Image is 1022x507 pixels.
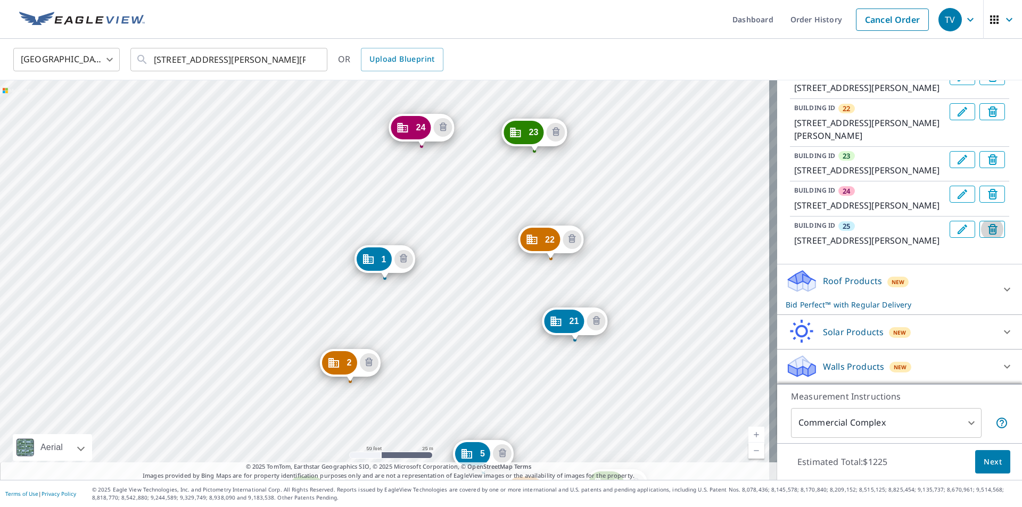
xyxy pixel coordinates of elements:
[529,128,538,136] span: 23
[5,490,38,497] a: Terms of Use
[843,104,850,113] span: 22
[786,269,1013,310] div: Roof ProductsNewBid Perfect™ with Regular Delivery
[547,123,565,142] button: Delete building 23
[794,151,835,160] p: BUILDING ID
[42,490,76,497] a: Privacy Policy
[894,363,907,371] span: New
[338,48,443,71] div: OR
[794,234,945,247] p: [STREET_ADDRESS][PERSON_NAME]
[434,118,452,137] button: Delete building 24
[514,462,532,470] a: Terms
[542,307,607,340] div: Dropped pin, building 21, Commercial property, 2345 Lake Debra Dr Orlando, FL 32835
[467,462,512,470] a: OpenStreetMap
[794,103,835,112] p: BUILDING ID
[493,444,512,463] button: Delete building 5
[381,255,386,263] span: 1
[856,9,929,31] a: Cancel Order
[843,221,850,231] span: 25
[545,236,555,244] span: 22
[794,164,945,177] p: [STREET_ADDRESS][PERSON_NAME]
[950,186,975,203] button: Edit building 24
[319,349,380,382] div: Dropped pin, building 2, Commercial property, 2349 Lake Debra Dr Orlando, FL 32835
[791,390,1008,403] p: Measurement Instructions
[748,443,764,459] a: Current Level 19, Zoom Out
[13,434,92,461] div: Aerial
[37,434,66,461] div: Aerial
[416,123,425,131] span: 24
[748,427,764,443] a: Current Level 19, Zoom In
[823,326,884,338] p: Solar Products
[979,103,1005,120] button: Delete building 22
[975,450,1010,474] button: Next
[843,151,850,161] span: 23
[791,408,982,438] div: Commercial Complex
[389,114,454,147] div: Dropped pin, building 24, Commercial property, 2325 Lake Debra Dr Orlando, FL 32835
[893,328,906,337] span: New
[569,317,579,325] span: 21
[823,360,884,373] p: Walls Products
[246,462,532,471] span: © 2025 TomTom, Earthstar Geographics SIO, © 2025 Microsoft Corporation, ©
[794,117,945,142] p: [STREET_ADDRESS][PERSON_NAME][PERSON_NAME]
[794,81,945,94] p: [STREET_ADDRESS][PERSON_NAME]
[518,226,583,259] div: Dropped pin, building 22, Commercial property, 2341 Lake Debra Dr Orlando, FL 32835
[354,245,415,278] div: Dropped pin, building 1, Commercial property, 2337 Lake Debra Dr Orlando, FL 32835
[347,359,351,367] span: 2
[979,186,1005,203] button: Delete building 24
[794,199,945,212] p: [STREET_ADDRESS][PERSON_NAME]
[950,151,975,168] button: Edit building 23
[360,353,378,372] button: Delete building 2
[501,119,567,152] div: Dropped pin, building 23, Commercial property, 2329 Lake Debra Dr Orlando, FL 32835
[984,455,1002,469] span: Next
[950,221,975,238] button: Edit building 25
[794,221,835,230] p: BUILDING ID
[938,8,962,31] div: TV
[892,278,905,286] span: New
[979,151,1005,168] button: Delete building 23
[5,491,76,497] p: |
[154,45,306,74] input: Search by address or latitude-longitude
[369,53,434,66] span: Upload Blueprint
[453,440,514,473] div: Dropped pin, building 5, Commercial property, 2353 Lake Debra Dr Orlando, FL 32835
[786,354,1013,379] div: Walls ProductsNew
[995,417,1008,429] span: Each building may require a separate measurement report; if so, your account will be billed per r...
[823,275,882,287] p: Roof Products
[979,221,1005,238] button: Delete building 25
[843,186,850,196] span: 24
[480,450,485,458] span: 5
[563,230,581,249] button: Delete building 22
[361,48,443,71] a: Upload Blueprint
[950,103,975,120] button: Edit building 22
[786,319,1013,345] div: Solar ProductsNew
[394,250,413,269] button: Delete building 1
[786,299,994,310] p: Bid Perfect™ with Regular Delivery
[789,450,896,473] p: Estimated Total: $1225
[587,312,606,330] button: Delete building 21
[92,486,1017,502] p: © 2025 Eagle View Technologies, Inc. and Pictometry International Corp. All Rights Reserved. Repo...
[19,12,145,28] img: EV Logo
[794,186,835,195] p: BUILDING ID
[13,45,120,74] div: [GEOGRAPHIC_DATA]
